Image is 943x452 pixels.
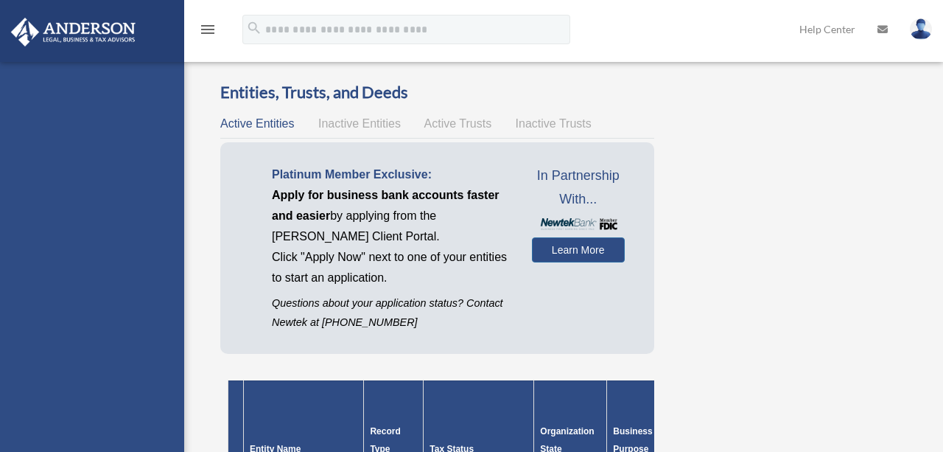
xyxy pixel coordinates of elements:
i: search [246,20,262,36]
a: Learn More [532,237,625,262]
img: Anderson Advisors Platinum Portal [7,18,140,46]
p: Platinum Member Exclusive: [272,164,510,185]
h3: Entities, Trusts, and Deeds [220,81,654,104]
span: Apply for business bank accounts faster and easier [272,189,499,222]
p: by applying from the [PERSON_NAME] Client Portal. [272,185,510,247]
p: Click "Apply Now" next to one of your entities to start an application. [272,247,510,288]
span: Inactive Entities [318,117,401,130]
span: Inactive Trusts [516,117,592,130]
img: User Pic [910,18,932,40]
a: menu [199,26,217,38]
p: Questions about your application status? Contact Newtek at [PHONE_NUMBER] [272,294,510,331]
span: Active Trusts [424,117,492,130]
i: menu [199,21,217,38]
span: In Partnership With... [532,164,625,211]
img: NewtekBankLogoSM.png [539,218,617,230]
span: Active Entities [220,117,294,130]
